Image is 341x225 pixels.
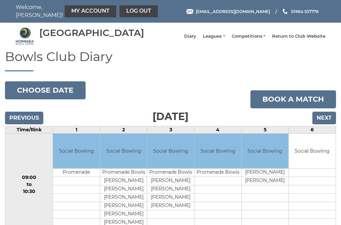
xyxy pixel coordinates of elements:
td: 5 [241,126,289,133]
a: Diary [184,33,196,39]
div: [GEOGRAPHIC_DATA] [39,28,144,38]
a: My Account [65,5,116,17]
td: 1 [53,126,100,133]
td: Promenade Bowls [147,169,194,177]
td: Social Bowling [194,134,241,169]
td: Social Bowling [53,134,100,169]
a: Book a match [250,90,336,108]
td: 6 [289,126,336,133]
span: 01964 537776 [291,9,319,14]
td: [PERSON_NAME] [242,177,289,185]
td: [PERSON_NAME] [100,177,147,185]
td: 4 [194,126,242,133]
td: [PERSON_NAME] [147,194,194,202]
img: Hornsea Bowls Centre [16,27,34,45]
td: [PERSON_NAME] [147,185,194,194]
td: [PERSON_NAME] [147,202,194,210]
td: Promenade Bowls [194,169,241,177]
img: Phone us [283,9,287,14]
input: Next [312,112,336,124]
a: Phone us 01964 537776 [282,8,319,15]
button: Choose date [5,81,86,99]
a: Email [EMAIL_ADDRESS][DOMAIN_NAME] [186,8,270,15]
td: 2 [100,126,147,133]
td: [PERSON_NAME] [242,169,289,177]
a: Leagues [203,33,225,39]
td: Time/Rink [5,126,53,133]
h1: Bowls Club Diary [5,50,336,71]
input: Previous [5,112,43,124]
td: Social Bowling [289,134,336,169]
span: [EMAIL_ADDRESS][DOMAIN_NAME] [196,9,270,14]
td: Social Bowling [147,134,194,169]
a: Return to Club Website [272,33,325,39]
td: Promenade Bowls [100,169,147,177]
td: 3 [147,126,194,133]
td: [PERSON_NAME] [100,210,147,219]
td: [PERSON_NAME] [100,185,147,194]
nav: Welcome, [PERSON_NAME]! [16,3,139,19]
td: Social Bowling [100,134,147,169]
td: Social Bowling [242,134,289,169]
td: [PERSON_NAME] [100,202,147,210]
img: Email [186,9,193,14]
td: Promenade [53,169,100,177]
a: Log out [120,5,158,17]
td: [PERSON_NAME] [100,194,147,202]
a: Competitions [232,33,265,39]
td: [PERSON_NAME] [147,177,194,185]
